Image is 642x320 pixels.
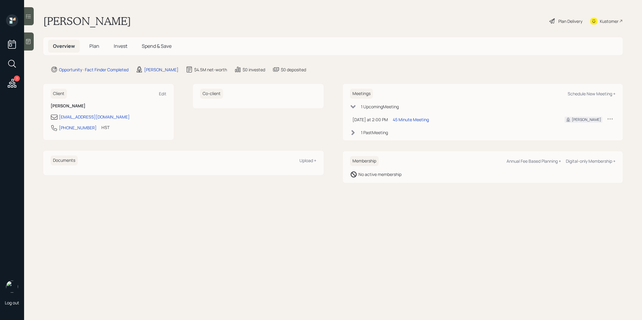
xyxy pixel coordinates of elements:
[53,43,75,49] span: Overview
[5,300,19,306] div: Log out
[350,89,373,99] h6: Meetings
[14,75,20,82] div: 7
[59,125,97,131] div: [PHONE_NUMBER]
[142,43,172,49] span: Spend & Save
[352,116,388,123] div: [DATE] at 2:00 PM
[600,18,619,24] div: Kustomer
[243,66,265,73] div: $0 invested
[101,124,110,131] div: HST
[51,155,78,165] h6: Documents
[361,129,388,136] div: 1 Past Meeting
[281,66,306,73] div: $0 deposited
[159,91,166,97] div: Edit
[361,103,399,110] div: 1 Upcoming Meeting
[558,18,582,24] div: Plan Delivery
[6,281,18,293] img: treva-nostdahl-headshot.png
[51,89,67,99] h6: Client
[114,43,127,49] span: Invest
[194,66,227,73] div: $4.5M net-worth
[572,117,601,122] div: [PERSON_NAME]
[51,103,166,109] h6: [PERSON_NAME]
[59,66,129,73] div: Opportunity · Fact Finder Completed
[566,158,616,164] div: Digital-only Membership +
[89,43,99,49] span: Plan
[393,116,429,123] div: 45 Minute Meeting
[43,14,131,28] h1: [PERSON_NAME]
[507,158,561,164] div: Annual Fee Based Planning +
[358,171,402,177] div: No active membership
[350,156,379,166] h6: Membership
[200,89,223,99] h6: Co-client
[144,66,178,73] div: [PERSON_NAME]
[299,158,316,163] div: Upload +
[59,114,130,120] div: [EMAIL_ADDRESS][DOMAIN_NAME]
[568,91,616,97] div: Schedule New Meeting +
